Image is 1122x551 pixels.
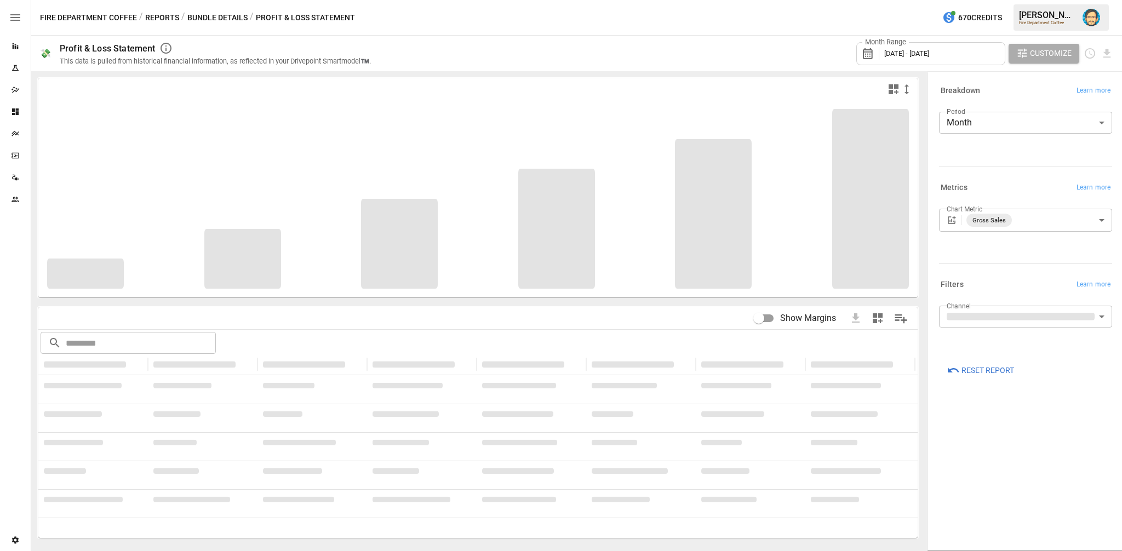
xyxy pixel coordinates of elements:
button: Schedule report [1084,47,1096,60]
label: Period [947,107,965,116]
button: Sort [127,357,142,372]
button: Bundle Details [187,11,248,25]
span: [DATE] - [DATE] [884,49,929,58]
h6: Breakdown [941,85,980,97]
button: Reports [145,11,179,25]
label: Channel [947,301,971,311]
span: Gross Sales [968,214,1010,227]
button: Download report [1101,47,1113,60]
div: / [139,11,143,25]
span: Learn more [1077,85,1110,96]
div: / [181,11,185,25]
div: 💸 [40,48,51,59]
span: Reset Report [961,364,1014,377]
span: Learn more [1077,182,1110,193]
div: Fire Department Coffee [1019,20,1076,25]
div: Profit & Loss Statement [60,43,155,54]
button: Sort [894,357,909,372]
button: Sort [456,357,471,372]
button: Sort [565,357,581,372]
button: Customize [1009,44,1080,64]
button: Sort [675,357,690,372]
button: 670Credits [938,8,1006,28]
h6: Metrics [941,182,968,194]
button: Fire Department Coffee [40,11,137,25]
div: [PERSON_NAME] [1019,10,1076,20]
label: Month Range [862,37,909,47]
button: Reset Report [939,360,1022,380]
button: Sort [346,357,362,372]
button: Sort [785,357,800,372]
button: Sort [237,357,252,372]
button: Manage Columns [889,306,913,331]
button: Dana Basken [1076,2,1107,33]
span: Show Margins [780,312,836,325]
img: Dana Basken [1083,9,1100,26]
h6: Filters [941,279,964,291]
label: Chart Metric [947,204,982,214]
span: 670 Credits [958,11,1002,25]
div: Month [939,112,1112,134]
span: Customize [1030,47,1072,60]
div: This data is pulled from historical financial information, as reflected in your Drivepoint Smartm... [60,57,371,65]
div: / [250,11,254,25]
span: Learn more [1077,279,1110,290]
